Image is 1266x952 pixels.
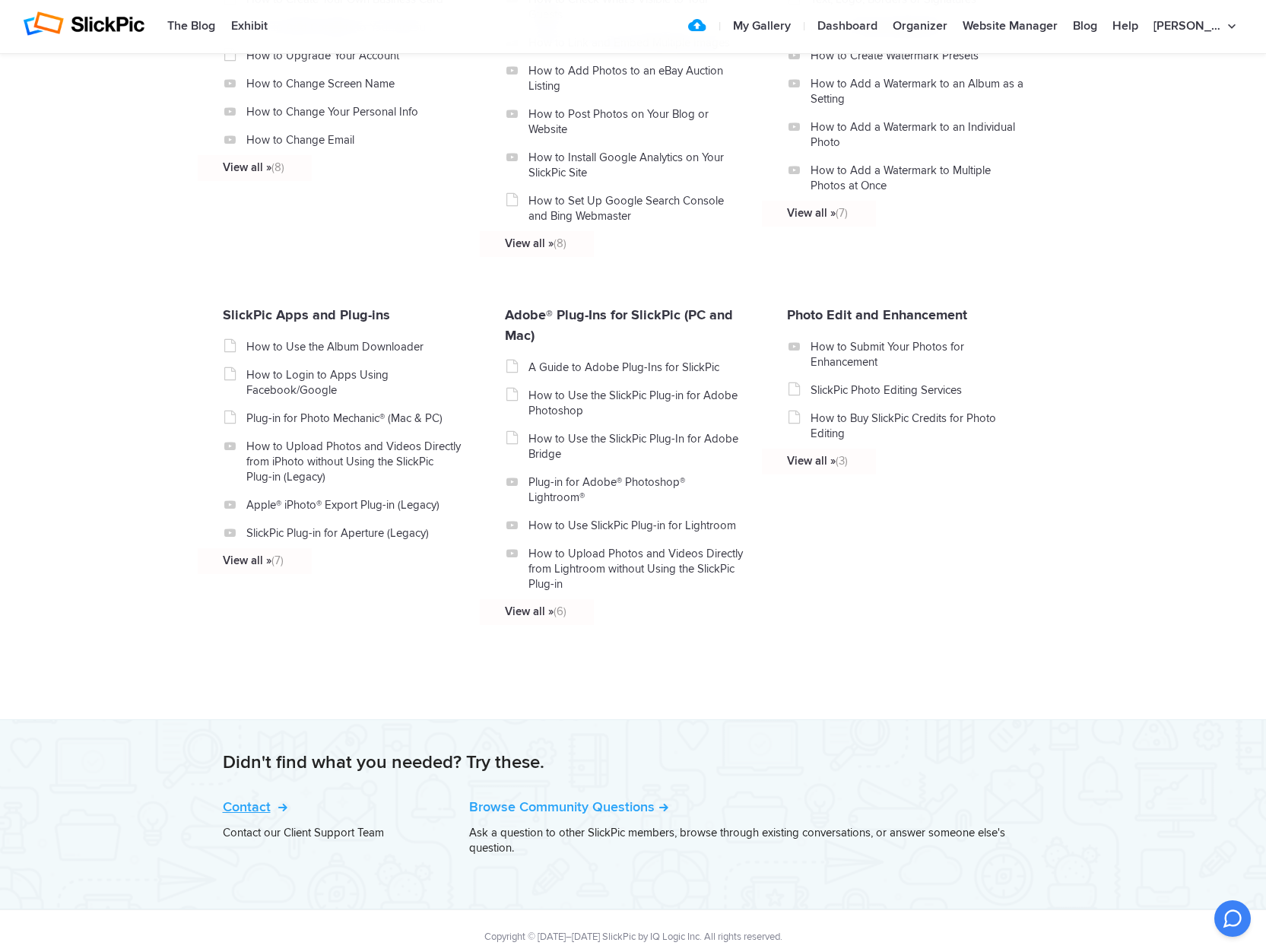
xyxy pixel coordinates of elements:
div: Copyright © [DATE]–[DATE] SlickPic by IQ Logic Inc. All rights reserved. [223,929,1043,944]
a: View all »(8) [223,160,438,175]
a: Apple® iPhoto® Export Plug-in (Legacy) [246,497,462,512]
a: How to Use SlickPic Plug-in for Lightroom [528,518,744,533]
a: How to Change Screen Name [246,76,462,91]
a: How to Add a Watermark to an Individual Photo [811,119,1026,150]
a: SlickPic Plug-in for Aperture (Legacy) [246,525,462,541]
a: How to Buy SlickPic Credits for Photo Editing [811,411,1026,441]
a: [PERSON_NAME] [985,870,1044,879]
a: Contact [223,798,284,815]
a: How to Change Email [246,132,462,148]
a: How to Upload Photos and Videos Directly from Lightroom without Using the SlickPic Plug-in [528,546,744,592]
a: How to Upload Photos and Videos Directly from iPhoto without Using the SlickPic Plug-in (Legacy) [246,439,462,484]
a: How to Use the SlickPic Plug-In for Adobe Bridge [528,431,744,462]
a: How to Submit Your Photos for Enhancement [811,339,1026,370]
a: How to Add a Watermark to an Album as a Setting [811,76,1026,106]
a: Contact our Client Support Team [223,826,384,839]
a: Browse Community Questions [469,798,668,815]
a: How to Login to Apps Using Facebook/Google [246,367,462,398]
a: View all »(7) [787,205,1002,221]
a: How to Use the SlickPic Plug-in for Adobe Photoshop [528,388,744,418]
a: How to Set Up Google Search Console and Bing Webmaster [528,193,744,224]
a: How to Add Photos to an eBay Auction Listing [528,63,744,94]
a: How to Use the Album Downloader [246,339,462,354]
a: A Guide to Adobe Plug-Ins for SlickPic [528,360,744,375]
a: Plug-in for Photo Mechanic® (Mac & PC) [246,411,462,426]
a: How to Install Google Analytics on Your SlickPic Site [528,150,744,180]
a: How to Post Photos on Your Blog or Website [528,106,744,137]
a: How to Add a Watermark to Multiple Photos at Once [811,163,1026,193]
a: Adobe® Plug-Ins for SlickPic (PC and Mac) [505,306,733,344]
a: Photo Edit and Enhancement [787,306,967,323]
a: View all »(3) [787,453,1002,468]
a: View all »(8) [505,236,720,251]
a: View all »(6) [505,604,720,619]
a: How to Upgrade Your Account [246,48,462,63]
a: How to Change Your Personal Info [246,104,462,119]
h2: Didn't find what you needed? Try these. [223,750,1044,775]
a: How to Create Watermark Presets [811,48,1026,63]
a: SlickPic Photo Editing Services [811,382,1026,398]
a: Plug-in for Adobe® Photoshop® Lightroom® [528,474,744,505]
p: Ask a question to other SlickPic members, browse through existing conversations, or answer someon... [469,825,1044,855]
a: View all »(7) [223,553,438,568]
a: SlickPic Apps and Plug-ins [223,306,390,323]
